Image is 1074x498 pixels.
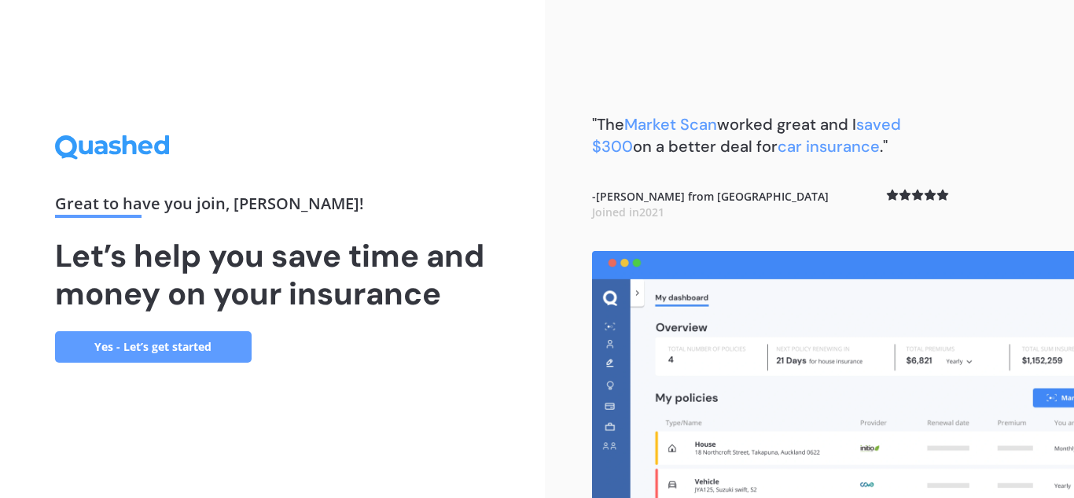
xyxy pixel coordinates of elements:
span: car insurance [778,136,880,157]
h1: Let’s help you save time and money on your insurance [55,237,491,312]
a: Yes - Let’s get started [55,331,252,363]
span: Joined in 2021 [592,205,664,219]
span: Market Scan [624,114,717,135]
img: dashboard.webp [592,251,1074,498]
div: Great to have you join , [PERSON_NAME] ! [55,196,491,218]
b: "The worked great and I on a better deal for ." [592,114,901,157]
span: saved $300 [592,114,901,157]
b: - [PERSON_NAME] from [GEOGRAPHIC_DATA] [592,189,829,219]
